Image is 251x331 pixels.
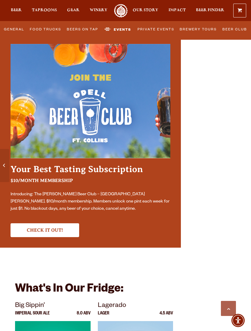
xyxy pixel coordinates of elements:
h3: $10/month membership [11,178,170,189]
p: Introducing: The [PERSON_NAME] Beer Club – [GEOGRAPHIC_DATA][PERSON_NAME]. $10/month membership. ... [11,191,170,213]
h3: What's in our fridge: [15,282,166,300]
p: Lager [98,311,109,321]
span: Taprooms [32,8,57,13]
a: Beer [11,4,22,17]
p: 8.0 ABV [77,311,91,321]
img: Internal Promo Images [11,44,170,158]
p: 4.5 ABV [160,311,173,321]
span: Our Story [133,8,158,13]
p: Lagerado [98,301,173,311]
a: The Odell Beer Club (opens in a new window) [11,223,79,237]
h2: Your Best Tasting Subscription [11,164,170,175]
span: Beer [11,8,22,13]
a: Scroll to top [221,301,236,316]
div: Accessibility Menu [231,314,245,327]
a: Beer Finder [196,4,224,17]
span: Impact [169,8,186,13]
span: Gear [67,8,79,13]
p: Imperial Sour Ale [15,311,50,321]
a: Taprooms [32,4,57,17]
a: Our Story [133,4,158,17]
p: Big Sippin’ [15,301,91,311]
a: Gear [67,4,79,17]
a: Brewery Tours [178,23,219,36]
a: Odell Home [113,4,129,17]
a: Beers on Tap [65,23,100,36]
span: Beer Finder [196,8,224,13]
a: Impact [169,4,186,17]
a: General [2,23,26,36]
a: Beer Club [221,23,249,36]
a: Winery [90,4,107,17]
a: Events [102,23,134,37]
span: Winery [90,8,107,13]
a: Private Events [135,23,176,36]
a: Food Trucks [28,23,63,36]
